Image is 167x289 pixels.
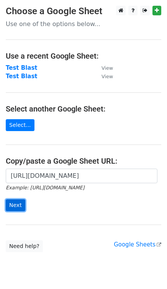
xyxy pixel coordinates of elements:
h4: Use a recent Google Sheet: [6,51,161,61]
iframe: Chat Widget [129,252,167,289]
small: Example: [URL][DOMAIN_NAME] [6,185,84,190]
p: Use one of the options below... [6,20,161,28]
a: Test Blast [6,64,38,71]
h3: Choose a Google Sheet [6,6,161,17]
a: Need help? [6,240,43,252]
a: View [94,73,113,80]
input: Next [6,199,25,211]
small: View [102,74,113,79]
small: View [102,65,113,71]
input: Paste your Google Sheet URL here [6,169,157,183]
a: Google Sheets [114,241,161,248]
a: Test Blast [6,73,38,80]
h4: Select another Google Sheet: [6,104,161,113]
a: Select... [6,119,34,131]
h4: Copy/paste a Google Sheet URL: [6,156,161,166]
a: View [94,64,113,71]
